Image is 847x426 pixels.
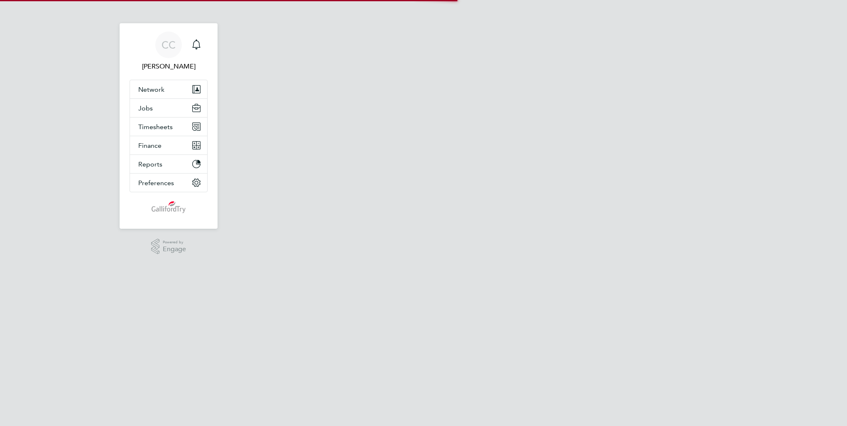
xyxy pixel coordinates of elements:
[163,239,186,246] span: Powered by
[152,201,186,214] img: gallifordtry-logo-retina.png
[138,142,162,149] span: Finance
[130,155,207,173] button: Reports
[138,160,162,168] span: Reports
[138,104,153,112] span: Jobs
[130,118,207,136] button: Timesheets
[138,86,164,93] span: Network
[130,32,208,71] a: CC[PERSON_NAME]
[138,179,174,187] span: Preferences
[120,23,218,229] nav: Main navigation
[130,80,207,98] button: Network
[130,61,208,71] span: Chris Carty
[130,201,208,214] a: Go to home page
[151,239,186,255] a: Powered byEngage
[163,246,186,253] span: Engage
[138,123,173,131] span: Timesheets
[162,39,176,50] span: CC
[130,99,207,117] button: Jobs
[130,136,207,154] button: Finance
[130,174,207,192] button: Preferences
